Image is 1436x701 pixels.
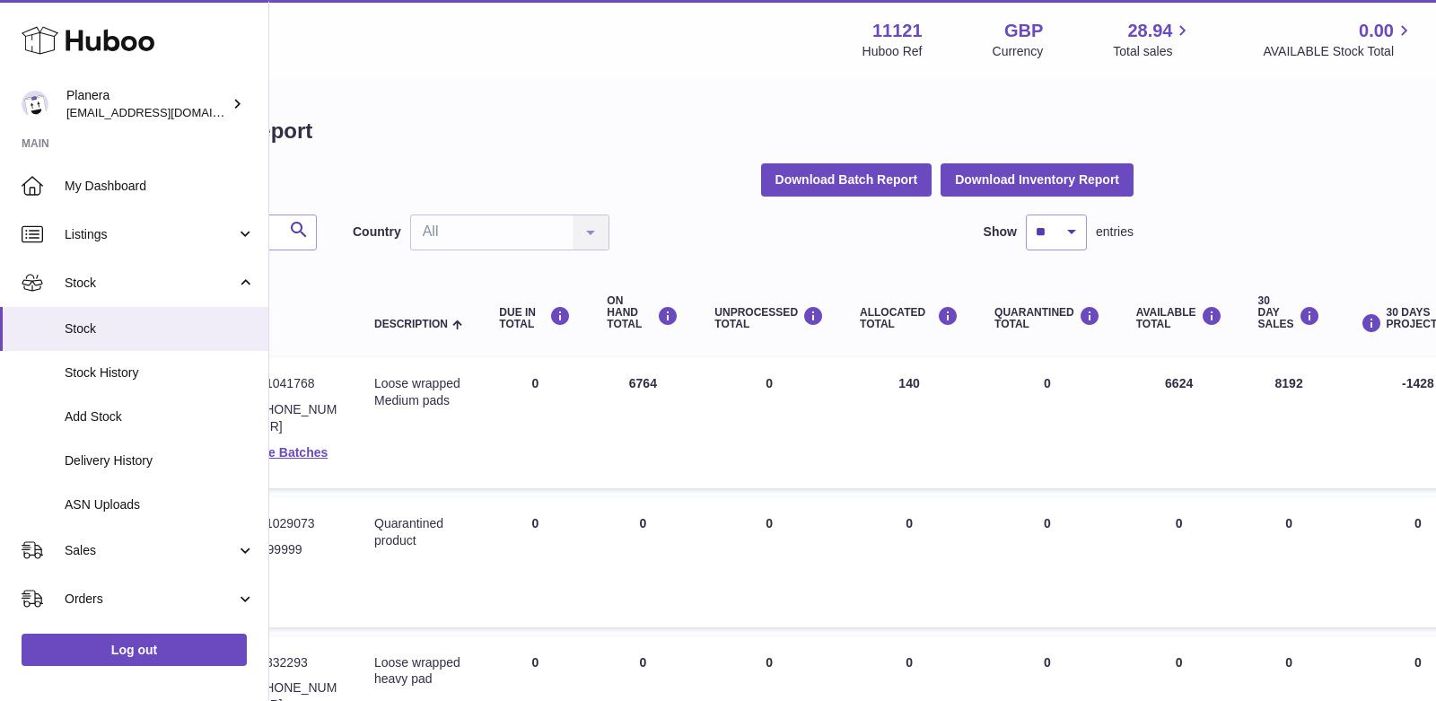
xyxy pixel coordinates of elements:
td: 0 [1118,497,1240,627]
strong: GBP [1004,19,1043,43]
span: ASN Uploads [65,496,255,513]
button: Download Inventory Report [941,163,1134,196]
td: 0 [1240,497,1338,627]
td: 0 [696,497,842,627]
div: Loose wrapped Medium pads [374,375,463,409]
div: Planera [66,87,228,121]
span: Delivery History [65,452,255,469]
span: 0.00 [1359,19,1394,43]
a: 28.94 Total sales [1113,19,1193,60]
td: 0 [481,497,589,627]
span: [EMAIL_ADDRESS][DOMAIN_NAME] [66,105,264,119]
dd: [PHONE_NUMBER] [253,401,338,435]
div: Huboo Ref [862,43,923,60]
dd: P-1029073 [253,515,338,532]
td: 6764 [589,357,696,488]
div: Loose wrapped heavy pad [374,654,463,688]
dd: 9999999 [253,541,338,575]
td: 0 [589,497,696,627]
div: Quarantined product [374,515,463,549]
a: 0.00 AVAILABLE Stock Total [1263,19,1414,60]
span: entries [1096,223,1134,241]
span: Description [374,319,448,330]
div: ON HAND Total [607,295,679,331]
span: 0 [1044,376,1051,390]
div: QUARANTINED Total [994,306,1100,330]
dd: P-1041768 [253,375,338,392]
h1: My Huboo - Inventory report [24,117,1134,145]
span: Orders [65,591,236,608]
span: Stock [65,320,255,337]
span: AVAILABLE Stock Total [1263,43,1414,60]
td: 0 [481,357,589,488]
span: 0 [1044,516,1051,530]
td: 140 [842,357,976,488]
div: UNPROCESSED Total [714,306,824,330]
div: DUE IN TOTAL [499,306,571,330]
span: 28.94 [1127,19,1172,43]
span: Stock [65,275,236,292]
span: Stock History [65,364,255,381]
span: My Dashboard [65,178,255,195]
a: Log out [22,634,247,666]
span: Total sales [1113,43,1193,60]
img: saiyani@planera.care [22,91,48,118]
td: 0 [696,357,842,488]
strong: 11121 [872,19,923,43]
div: Currency [993,43,1044,60]
a: See Batches [253,445,328,460]
label: Country [353,223,401,241]
td: 0 [842,497,976,627]
button: Download Batch Report [761,163,933,196]
div: AVAILABLE Total [1136,306,1222,330]
span: Add Stock [65,408,255,425]
span: 0 [1044,655,1051,670]
span: Sales [65,542,236,559]
td: 6624 [1118,357,1240,488]
div: ALLOCATED Total [860,306,959,330]
span: Listings [65,226,236,243]
div: 30 DAY SALES [1258,295,1320,331]
dd: P-832293 [253,654,338,671]
label: Show [984,223,1017,241]
td: 8192 [1240,357,1338,488]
